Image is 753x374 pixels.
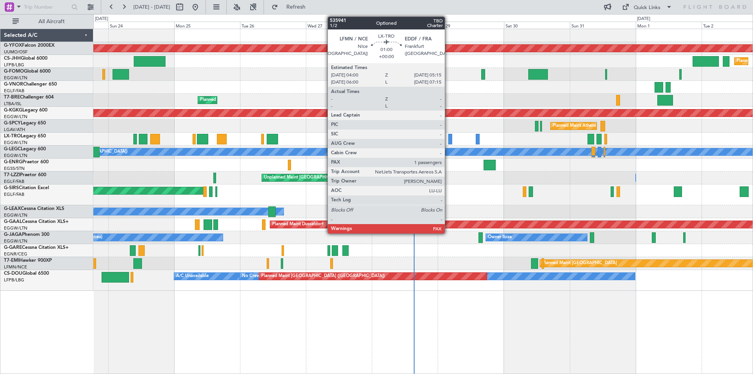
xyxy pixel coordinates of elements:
[4,245,69,250] a: G-GARECessna Citation XLS+
[108,22,174,29] div: Sun 24
[504,22,570,29] div: Sat 30
[4,206,64,211] a: G-LEAXCessna Citation XLS
[4,147,21,151] span: G-LEGC
[4,232,22,237] span: G-JAGA
[176,270,209,282] div: A/C Unavailable
[4,69,24,74] span: G-FOMO
[4,186,49,190] a: G-SIRSCitation Excel
[4,192,24,197] a: EGLF/FAB
[174,22,240,29] div: Mon 25
[4,166,25,171] a: EGSS/STN
[264,172,393,184] div: Unplanned Maint [GEOGRAPHIC_DATA] ([GEOGRAPHIC_DATA])
[4,75,27,81] a: EGGW/LTN
[4,277,24,283] a: LFPB/LBG
[637,16,650,22] div: [DATE]
[133,4,170,11] span: [DATE] - [DATE]
[4,56,47,61] a: CS-JHHGlobal 6000
[95,16,108,22] div: [DATE]
[4,95,54,100] a: T7-BREChallenger 604
[4,134,21,139] span: LX-TRO
[272,219,324,230] div: Planned Maint Dusseldorf
[4,43,22,48] span: G-YFOX
[4,114,27,120] a: EGGW/LTN
[4,69,51,74] a: G-FOMOGlobal 6000
[4,121,46,126] a: G-SPCYLegacy 650
[488,232,512,243] div: Owner Ibiza
[4,251,27,257] a: EGNR/CEG
[542,257,617,269] div: Planned Maint [GEOGRAPHIC_DATA]
[618,1,676,13] button: Quick Links
[4,153,27,159] a: EGGW/LTN
[4,82,57,87] a: G-VNORChallenger 650
[553,120,643,132] div: Planned Maint Athens ([PERSON_NAME] Intl)
[4,101,22,107] a: LTBA/ISL
[24,1,69,13] input: Trip Number
[4,212,27,218] a: EGGW/LTN
[4,225,27,231] a: EGGW/LTN
[4,258,19,263] span: T7-EMI
[4,95,20,100] span: T7-BRE
[372,22,438,29] div: Thu 28
[4,173,46,177] a: T7-LZZIPraetor 600
[4,219,69,224] a: G-GAALCessna Citation XLS+
[240,22,306,29] div: Tue 26
[4,245,22,250] span: G-GARE
[4,264,27,270] a: LFMN/NCE
[268,1,315,13] button: Refresh
[4,238,27,244] a: EGGW/LTN
[4,62,24,68] a: LFPB/LBG
[4,186,19,190] span: G-SIRS
[4,134,46,139] a: LX-TROLegacy 650
[20,19,83,24] span: All Aircraft
[4,56,21,61] span: CS-JHH
[242,270,260,282] div: No Crew
[4,147,46,151] a: G-LEGCLegacy 600
[4,108,47,113] a: G-KGKGLegacy 600
[634,4,660,12] div: Quick Links
[4,160,49,164] a: G-ENRGPraetor 600
[4,82,23,87] span: G-VNOR
[4,232,49,237] a: G-JAGAPhenom 300
[4,108,22,113] span: G-KGKG
[4,49,27,55] a: UUMO/OSF
[4,140,27,146] a: EGGW/LTN
[9,15,85,28] button: All Aircraft
[438,22,504,29] div: Fri 29
[280,4,313,10] span: Refresh
[4,121,21,126] span: G-SPCY
[4,127,25,133] a: LGAV/ATH
[636,22,702,29] div: Mon 1
[4,88,24,94] a: EGLF/FAB
[261,270,385,282] div: Planned Maint [GEOGRAPHIC_DATA] ([GEOGRAPHIC_DATA])
[4,219,22,224] span: G-GAAL
[4,173,20,177] span: T7-LZZI
[4,271,22,276] span: CS-DOU
[4,160,22,164] span: G-ENRG
[4,271,49,276] a: CS-DOUGlobal 6500
[200,94,295,106] div: Planned Maint Warsaw ([GEOGRAPHIC_DATA])
[4,258,52,263] a: T7-EMIHawker 900XP
[4,179,24,184] a: EGLF/FAB
[4,43,55,48] a: G-YFOXFalcon 2000EX
[306,22,372,29] div: Wed 27
[570,22,636,29] div: Sun 31
[349,206,473,217] div: Planned Maint [GEOGRAPHIC_DATA] ([GEOGRAPHIC_DATA])
[4,206,21,211] span: G-LEAX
